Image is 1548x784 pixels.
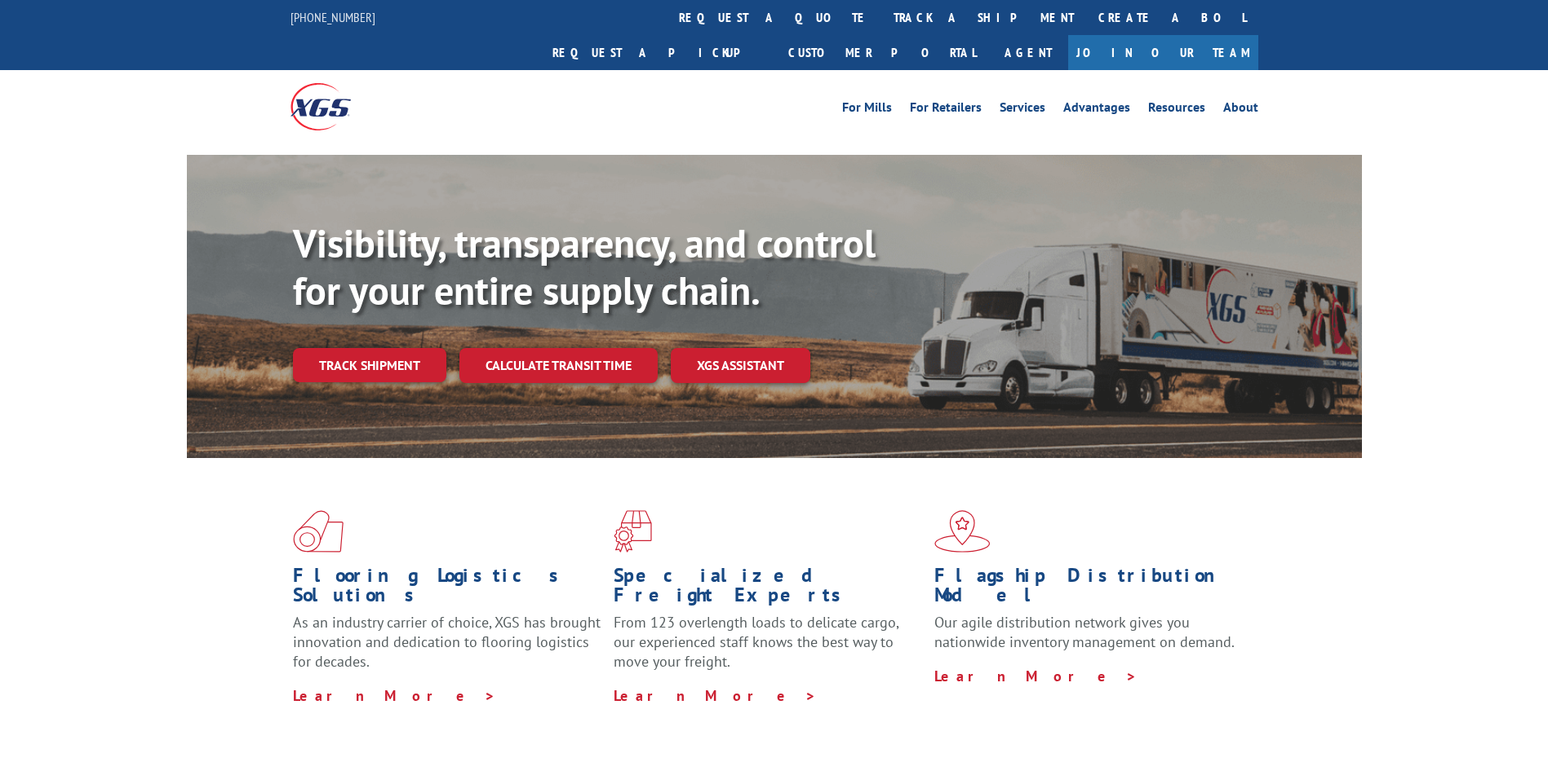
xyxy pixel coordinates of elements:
p: From 123 overlength loads to delicate cargo, our experienced staff knows the best way to move you... [614,613,922,685]
img: xgs-icon-flagship-distribution-model-red [934,510,991,553]
a: Calculate transit time [459,348,658,383]
a: Customer Portal [776,35,988,70]
a: Join Our Team [1068,35,1258,70]
img: xgs-icon-focused-on-flooring-red [614,510,652,553]
a: Learn More > [614,686,817,705]
a: Advantages [1063,101,1130,119]
a: XGS ASSISTANT [671,348,810,383]
h1: Flooring Logistics Solutions [293,566,601,613]
a: Learn More > [934,667,1138,685]
span: As an industry carrier of choice, XGS has brought innovation and dedication to flooring logistics... [293,613,601,671]
a: Request a pickup [540,35,776,70]
h1: Specialized Freight Experts [614,566,922,613]
a: Learn More > [293,686,496,705]
b: Visibility, transparency, and control for your entire supply chain. [293,218,876,315]
a: Agent [988,35,1068,70]
img: xgs-icon-total-supply-chain-intelligence-red [293,510,344,553]
a: [PHONE_NUMBER] [291,9,375,25]
a: About [1223,101,1258,119]
h1: Flagship Distribution Model [934,566,1243,613]
a: Resources [1148,101,1205,119]
a: For Mills [842,101,892,119]
a: Track shipment [293,348,446,382]
a: Services [1000,101,1045,119]
a: For Retailers [910,101,982,119]
span: Our agile distribution network gives you nationwide inventory management on demand. [934,613,1235,651]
